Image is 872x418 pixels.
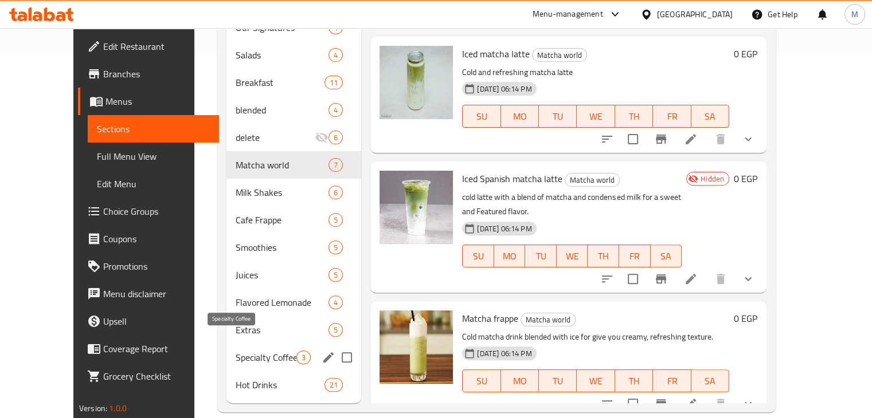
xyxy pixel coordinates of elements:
[696,173,729,184] span: Hidden
[236,323,329,337] span: Extras
[296,350,311,364] div: items
[472,84,536,94] span: [DATE] 06:14 PM
[226,96,362,124] div: blended4
[236,103,329,117] div: blended
[103,369,210,383] span: Grocery Checklist
[226,289,362,316] div: Flavored Lemonade4
[329,240,343,254] div: items
[494,245,526,267] button: MO
[320,349,337,366] button: edit
[78,253,219,280] a: Promotions
[324,378,343,392] div: items
[329,50,342,61] span: 4
[653,105,691,128] button: FR
[707,390,734,417] button: delete
[501,105,539,128] button: MO
[236,213,329,227] span: Cafe Frappe
[103,40,210,53] span: Edit Restaurant
[105,94,210,108] span: Menus
[647,125,675,153] button: Branch-specific-item
[88,143,219,170] a: Full Menu View
[315,131,329,144] svg: Inactive section
[78,307,219,335] a: Upsell
[621,127,645,151] span: Select to update
[462,105,500,128] button: SU
[533,49,586,62] span: Matcha world
[593,265,621,293] button: sort-choices
[226,344,362,371] div: Specialty Coffee3edit
[462,369,500,392] button: SU
[236,378,324,392] span: Hot Drinks
[78,335,219,362] a: Coverage Report
[325,380,342,391] span: 21
[78,33,219,60] a: Edit Restaurant
[329,270,342,281] span: 5
[329,131,343,144] div: items
[734,125,762,153] button: show more
[621,392,645,416] span: Select to update
[236,295,329,309] span: Flavored Lemonade
[324,76,343,89] div: items
[88,170,219,198] a: Edit Menu
[741,272,755,286] svg: Show Choices
[78,88,219,115] a: Menus
[734,390,762,417] button: show more
[539,105,577,128] button: TU
[593,125,621,153] button: sort-choices
[226,41,362,69] div: Salads4
[501,369,539,392] button: MO
[103,342,210,356] span: Coverage Report
[462,45,530,62] span: Iced matcha latte
[741,132,755,146] svg: Show Choices
[329,105,342,116] span: 4
[543,373,572,389] span: TU
[78,198,219,225] a: Choice Groups
[226,316,362,344] div: Extras5
[78,362,219,390] a: Grocery Checklist
[521,313,576,326] div: Matcha world
[577,369,615,392] button: WE
[329,297,342,308] span: 4
[651,245,682,267] button: SA
[236,186,329,199] div: Milk Shakes
[103,204,210,218] span: Choice Groups
[329,325,342,336] span: 5
[236,131,315,144] span: delete
[658,108,686,125] span: FR
[588,245,619,267] button: TH
[236,76,324,89] div: Breakfast
[329,132,342,143] span: 6
[565,173,620,187] div: Matcha world
[380,46,453,119] img: Iced matcha latte
[655,248,678,265] span: SA
[226,151,362,179] div: Matcha world7
[472,348,536,359] span: [DATE] 06:14 PM
[851,8,858,21] span: M
[615,105,653,128] button: TH
[329,295,343,309] div: items
[236,268,329,282] span: Juices
[467,248,489,265] span: SU
[619,245,651,267] button: FR
[506,373,534,389] span: MO
[620,373,648,389] span: TH
[380,171,453,244] img: Iced Spanish matcha latte
[329,186,343,199] div: items
[462,245,494,267] button: SU
[78,60,219,88] a: Branches
[696,108,725,125] span: SA
[109,401,127,416] span: 1.0.0
[696,373,725,389] span: SA
[78,225,219,253] a: Coupons
[539,369,577,392] button: TU
[707,125,734,153] button: delete
[565,173,619,187] span: Matcha world
[329,242,342,253] span: 5
[653,369,691,392] button: FR
[226,179,362,206] div: Milk Shakes6
[103,259,210,273] span: Promotions
[657,8,733,21] div: [GEOGRAPHIC_DATA]
[467,108,496,125] span: SU
[329,158,343,172] div: items
[236,350,296,364] span: Specialty Coffee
